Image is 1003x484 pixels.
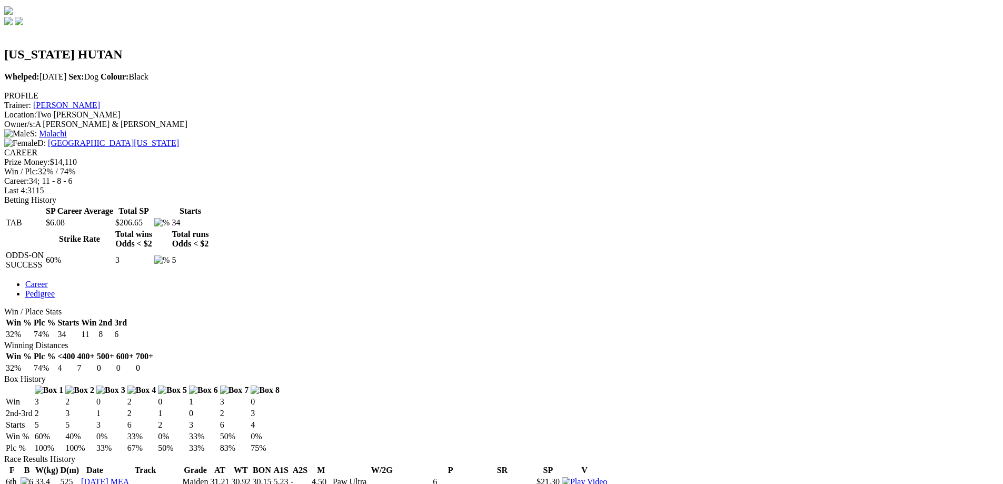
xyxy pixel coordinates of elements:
[65,443,95,453] td: 100%
[45,218,114,228] td: $6.08
[4,157,999,167] div: $14,110
[220,397,250,407] td: 3
[210,465,230,476] th: AT
[101,72,148,81] span: Black
[220,443,250,453] td: 83%
[4,110,999,120] div: Two [PERSON_NAME]
[68,72,84,81] b: Sex:
[45,206,114,216] th: SP Career Average
[4,120,35,129] span: Owner/s:
[561,465,608,476] th: V
[65,420,95,430] td: 5
[34,408,64,419] td: 2
[81,465,109,476] th: Date
[96,386,125,395] img: Box 3
[5,431,33,442] td: Win %
[115,218,153,228] td: $206.65
[33,363,56,373] td: 74%
[4,129,37,138] span: S:
[127,397,157,407] td: 2
[15,17,23,25] img: twitter.svg
[115,206,153,216] th: Total SP
[114,318,127,328] th: 3rd
[98,329,113,340] td: 8
[65,431,95,442] td: 40%
[33,318,56,328] th: Plc %
[250,397,280,407] td: 0
[231,465,251,476] th: WT
[81,329,97,340] td: 11
[39,129,66,138] a: Malachi
[189,386,218,395] img: Box 6
[20,465,34,476] th: B
[110,465,181,476] th: Track
[4,157,50,166] span: Prize Money:
[250,408,280,419] td: 3
[45,229,114,249] th: Strike Rate
[4,455,999,464] div: Race Results History
[57,329,80,340] td: 34
[48,139,179,147] a: [GEOGRAPHIC_DATA][US_STATE]
[5,329,32,340] td: 32%
[96,397,126,407] td: 0
[188,443,219,453] td: 33%
[290,465,310,476] th: A2S
[96,443,126,453] td: 33%
[171,250,209,270] td: 5
[220,386,249,395] img: Box 7
[4,307,999,317] div: Win / Place Stats
[4,176,999,186] div: 34; 11 - 8 - 6
[171,229,209,249] th: Total runs Odds < $2
[5,465,19,476] th: F
[127,431,157,442] td: 33%
[4,120,999,129] div: A [PERSON_NAME] & [PERSON_NAME]
[250,431,280,442] td: 0%
[5,218,44,228] td: TAB
[115,229,153,249] th: Total wins Odds < $2
[115,250,153,270] td: 3
[4,72,39,81] b: Whelped:
[45,250,114,270] td: 60%
[157,431,187,442] td: 0%
[4,341,999,350] div: Winning Distances
[127,420,157,430] td: 6
[220,408,250,419] td: 2
[57,318,80,328] th: Starts
[4,17,13,25] img: facebook.svg
[432,465,468,476] th: P
[25,280,48,289] a: Career
[81,318,97,328] th: Win
[98,318,113,328] th: 2nd
[65,408,95,419] td: 3
[135,351,154,362] th: 700+
[96,363,115,373] td: 0
[68,72,98,81] span: Dog
[4,167,38,176] span: Win / Plc:
[34,420,64,430] td: 5
[154,255,170,265] img: %
[311,465,331,476] th: M
[4,47,999,62] h2: [US_STATE] HUTAN
[5,397,33,407] td: Win
[188,408,219,419] td: 0
[252,465,272,476] th: BON
[4,101,31,110] span: Trainer:
[4,129,30,139] img: Male
[5,318,32,328] th: Win %
[34,443,64,453] td: 100%
[154,218,170,228] img: %
[35,386,64,395] img: Box 1
[127,443,157,453] td: 67%
[157,397,187,407] td: 0
[4,91,999,101] div: PROFILE
[4,110,36,119] span: Location:
[4,195,999,205] div: Betting History
[96,351,115,362] th: 500+
[332,465,431,476] th: W/2G
[157,443,187,453] td: 50%
[182,465,209,476] th: Grade
[96,408,126,419] td: 1
[157,420,187,430] td: 2
[470,465,535,476] th: SR
[220,431,250,442] td: 50%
